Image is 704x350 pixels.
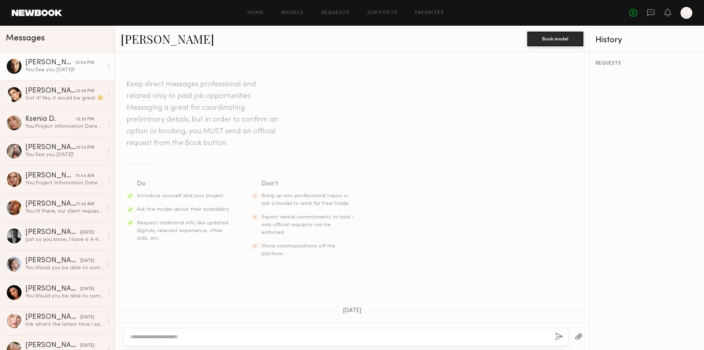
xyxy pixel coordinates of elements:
[247,11,264,15] a: Home
[25,201,76,208] div: [PERSON_NAME]
[137,194,225,198] span: Introduce yourself and your project.
[80,286,94,293] div: [DATE]
[76,201,94,208] div: 11:42 AM
[126,79,280,149] header: Keep direct messages professional and related only to paid job opportunities. Messaging is great ...
[76,88,94,95] div: 12:39 PM
[25,144,76,151] div: [PERSON_NAME]
[25,257,80,264] div: [PERSON_NAME]
[80,229,94,236] div: [DATE]
[25,321,103,328] div: lmk what’s the latest time i can come that day!:)
[415,11,444,15] a: Favorites
[25,123,103,130] div: You: Project Information Date & Time: [ September] Location: [ [GEOGRAPHIC_DATA]] Duration: [ App...
[80,314,94,321] div: [DATE]
[25,116,76,123] div: Ksenia D.
[25,151,103,158] div: You: See you [DATE]!
[137,179,231,189] div: Do
[25,95,103,102] div: Got it! Yes, it would be great 😊
[76,116,94,123] div: 12:23 PM
[25,208,103,215] div: You: Hi there, our client requests that all the models have to be cast in person. If you are inte...
[595,61,698,66] div: REQUESTS
[6,34,45,43] span: Messages
[25,314,80,321] div: [PERSON_NAME]
[281,11,304,15] a: Models
[25,264,103,271] div: You: Would you be able to come for the casting [DATE] or next week? Please let me know what date ...
[25,66,103,73] div: You: See you [DATE]!!
[137,207,230,212] span: Ask the model about their availability.
[121,31,214,47] a: [PERSON_NAME]
[25,285,80,293] div: [PERSON_NAME]
[137,221,228,241] span: Request additional info, like updated digitals, relevant experience, other skills, etc.
[527,32,583,46] button: Book model
[261,244,335,256] span: Move communications off the platform.
[80,257,94,264] div: [DATE]
[76,144,94,151] div: 12:14 PM
[25,87,76,95] div: [PERSON_NAME]
[595,36,698,44] div: History
[261,179,355,189] div: Don’t
[25,236,103,243] div: Just so you know, I have a 4-hour minimum at $200/hour, even if the booking is for less time. If ...
[25,293,103,300] div: You: Would you be able to come for the casting [DATE] or next week? Please let me know what date ...
[527,35,583,42] a: Book model
[25,229,80,236] div: [PERSON_NAME]
[367,11,398,15] a: Job Posts
[322,11,350,15] a: Requests
[75,59,94,66] div: 12:54 PM
[25,172,76,180] div: [PERSON_NAME]
[261,215,354,235] span: Expect verbal commitments to hold - only official requests can be enforced.
[25,342,80,349] div: [PERSON_NAME]
[80,342,94,349] div: [DATE]
[25,59,75,66] div: [PERSON_NAME]
[681,7,692,19] a: M
[343,308,362,314] span: [DATE]
[76,173,94,180] div: 11:44 AM
[25,180,103,187] div: You: Project Information Date & Time: [ September] Location: [ [GEOGRAPHIC_DATA]] Duration: [ App...
[261,194,350,206] span: Bring up non-professional topics or ask a model to work for free/trade.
